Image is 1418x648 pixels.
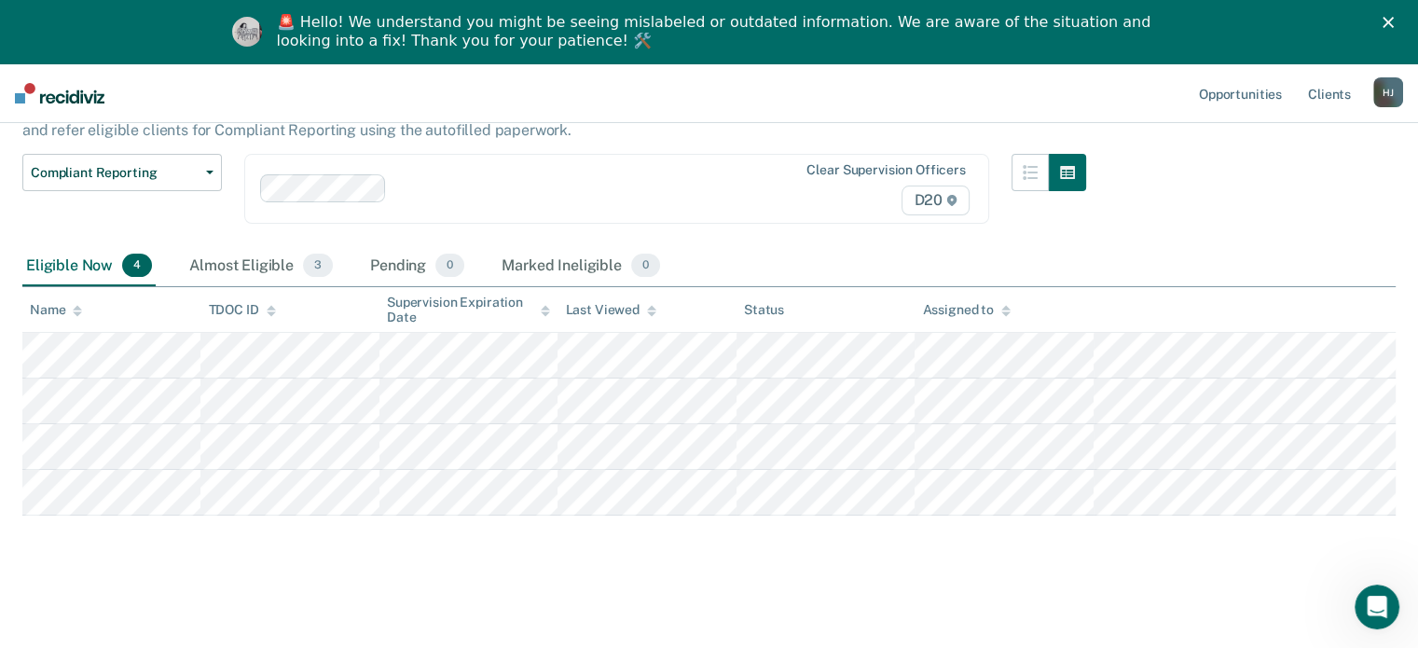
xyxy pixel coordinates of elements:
[902,186,969,215] span: D20
[498,246,664,287] div: Marked Ineligible0
[303,254,333,278] span: 3
[631,254,660,278] span: 0
[186,246,337,287] div: Almost Eligible3
[1304,63,1355,123] a: Clients
[744,302,784,318] div: Status
[15,83,104,103] img: Recidiviz
[1355,585,1399,629] iframe: Intercom live chat
[565,302,655,318] div: Last Viewed
[232,17,262,47] img: Profile image for Kim
[806,162,965,178] div: Clear supervision officers
[31,165,199,181] span: Compliant Reporting
[122,254,152,278] span: 4
[208,302,275,318] div: TDOC ID
[22,246,156,287] div: Eligible Now4
[30,302,82,318] div: Name
[22,154,222,191] button: Compliant Reporting
[435,254,464,278] span: 0
[1383,17,1401,28] div: Close
[366,246,468,287] div: Pending0
[1373,77,1403,107] button: HJ
[277,13,1157,50] div: 🚨 Hello! We understand you might be seeing mislabeled or outdated information. We are aware of th...
[1373,77,1403,107] div: H J
[1195,63,1286,123] a: Opportunities
[22,103,1065,139] p: Compliant Reporting is a level of supervision that uses an interactive voice recognition system, ...
[922,302,1010,318] div: Assigned to
[387,295,550,326] div: Supervision Expiration Date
